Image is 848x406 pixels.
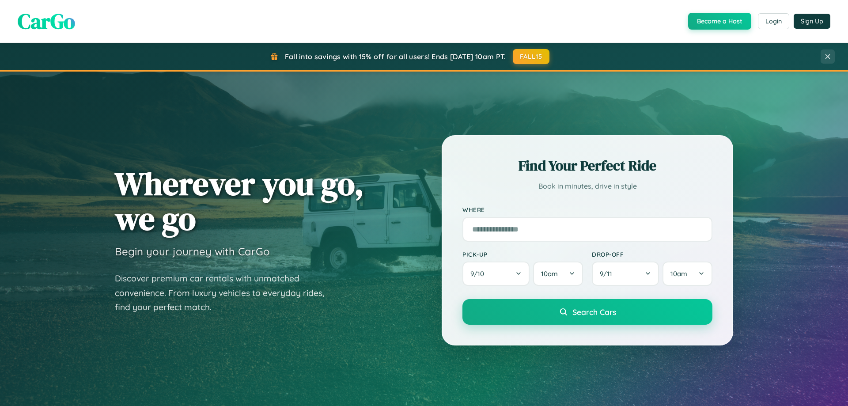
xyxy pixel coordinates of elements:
[670,269,687,278] span: 10am
[115,166,364,236] h1: Wherever you go, we go
[662,262,712,286] button: 10am
[462,156,712,175] h2: Find Your Perfect Ride
[513,49,550,64] button: FALL15
[285,52,506,61] span: Fall into savings with 15% off for all users! Ends [DATE] 10am PT.
[533,262,583,286] button: 10am
[115,245,270,258] h3: Begin your journey with CarGo
[592,250,712,258] label: Drop-off
[462,299,712,325] button: Search Cars
[572,307,616,317] span: Search Cars
[600,269,617,278] span: 9 / 11
[115,271,336,315] p: Discover premium car rentals with unmatched convenience. From luxury vehicles to everyday rides, ...
[18,7,75,36] span: CarGo
[462,206,712,213] label: Where
[592,262,659,286] button: 9/11
[462,180,712,193] p: Book in minutes, drive in style
[758,13,789,29] button: Login
[470,269,488,278] span: 9 / 10
[462,250,583,258] label: Pick-up
[541,269,558,278] span: 10am
[688,13,751,30] button: Become a Host
[462,262,530,286] button: 9/10
[794,14,830,29] button: Sign Up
